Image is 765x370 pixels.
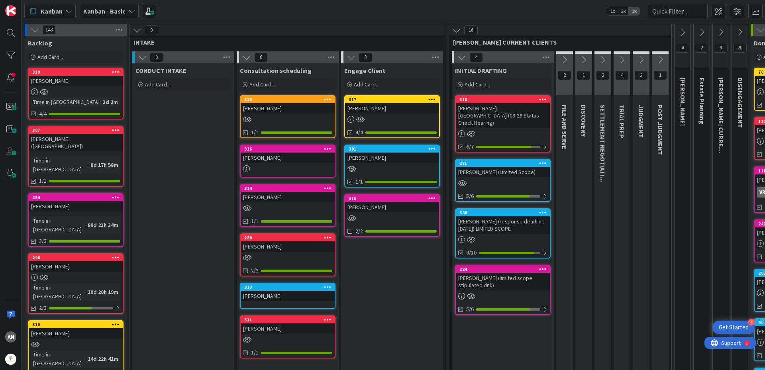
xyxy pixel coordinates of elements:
[712,321,755,334] div: Open Get Started checklist, remaining modules: 4
[653,70,667,80] span: 1
[31,350,84,368] div: Time in [GEOGRAPHIC_DATA]
[41,3,43,10] div: 2
[29,69,123,86] div: 319[PERSON_NAME]
[32,255,123,260] div: 296
[244,284,335,290] div: 313
[5,5,16,16] img: Visit kanbanzone.com
[453,38,661,46] span: KRISTI CURRENT CLIENTS
[145,25,158,35] span: 9
[86,354,120,363] div: 14d 22h 41m
[29,134,123,151] div: [PERSON_NAME] ([GEOGRAPHIC_DATA])
[241,96,335,114] div: 320[PERSON_NAME]
[5,331,16,343] div: AN
[456,167,550,177] div: [PERSON_NAME] (Limited Scope)
[17,1,36,11] span: Support
[241,145,335,163] div: 316[PERSON_NAME]
[100,98,101,106] span: :
[733,43,747,53] span: 20
[469,53,483,62] span: 4
[29,321,123,339] div: 310[PERSON_NAME]
[455,67,507,74] span: INITIAL DRAFTING
[31,156,87,174] div: Time in [GEOGRAPHIC_DATA]
[88,161,120,169] div: 8d 17h 58m
[31,283,84,301] div: Time in [GEOGRAPHIC_DATA]
[241,185,335,202] div: 314[PERSON_NAME]
[135,67,186,74] span: CONDUCT INTAKE
[345,96,439,103] div: 317
[42,25,56,35] span: 143
[599,105,607,189] span: SETTLEMENT NEGOTIATIONS
[150,53,163,62] span: 0
[344,67,385,74] span: Engage Client
[29,69,123,76] div: 319
[244,186,335,191] div: 314
[618,105,626,138] span: TRIAL PREP
[717,78,725,181] span: VICTOR CURRENT CLIENTS
[244,97,335,102] div: 320
[84,221,86,229] span: :
[466,249,477,257] span: 9/10
[133,38,436,46] span: INTAKE
[241,153,335,163] div: [PERSON_NAME]
[249,81,275,88] span: Add Card...
[354,81,379,88] span: Add Card...
[465,81,490,88] span: Add Card...
[29,194,123,211] div: 264[PERSON_NAME]
[459,161,550,166] div: 281
[29,328,123,339] div: [PERSON_NAME]
[87,161,88,169] span: :
[84,288,86,296] span: :
[29,321,123,328] div: 310
[254,53,268,62] span: 6
[29,127,123,134] div: 307
[251,348,259,357] span: 1/1
[241,192,335,202] div: [PERSON_NAME]
[244,235,335,241] div: 289
[695,43,708,53] span: 2
[41,6,63,16] span: Kanban
[241,316,335,323] div: 311
[629,7,639,15] span: 3x
[84,354,86,363] span: :
[561,105,569,149] span: FILE AND SERVE
[719,323,749,331] div: Get Started
[456,273,550,290] div: [PERSON_NAME] (limited scope stipulated dnk)
[607,7,618,15] span: 1x
[456,96,550,103] div: 318
[349,97,439,102] div: 317
[648,4,708,18] input: Quick Filter...
[466,305,474,313] span: 5/6
[698,78,706,124] span: Estate Planning
[29,127,123,151] div: 307[PERSON_NAME] ([GEOGRAPHIC_DATA])
[615,70,629,80] span: 4
[39,237,47,245] span: 3/3
[241,284,335,291] div: 313
[244,146,335,152] div: 316
[241,234,335,241] div: 289
[29,254,123,272] div: 296[PERSON_NAME]
[241,185,335,192] div: 314
[241,234,335,252] div: 289[PERSON_NAME]
[241,316,335,334] div: 311[PERSON_NAME]
[637,105,645,138] span: JUDGMENT
[29,201,123,211] div: [PERSON_NAME]
[676,43,689,53] span: 4
[456,266,550,273] div: 224
[456,160,550,177] div: 281[PERSON_NAME] (Limited Scope)
[748,319,755,326] div: 4
[241,323,335,334] div: [PERSON_NAME]
[464,25,478,35] span: 16
[345,145,439,153] div: 301
[355,128,363,137] span: 4/4
[240,67,312,74] span: Consultation scheduling
[345,195,439,212] div: 315[PERSON_NAME]
[32,322,123,327] div: 310
[456,266,550,290] div: 224[PERSON_NAME] (limited scope stipulated dnk)
[459,210,550,215] div: 308
[345,145,439,163] div: 301[PERSON_NAME]
[5,354,16,365] img: avatar
[244,317,335,323] div: 311
[241,145,335,153] div: 316
[29,76,123,86] div: [PERSON_NAME]
[456,209,550,234] div: 308[PERSON_NAME] (response deadline [DATE]) LIMITED SCOPE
